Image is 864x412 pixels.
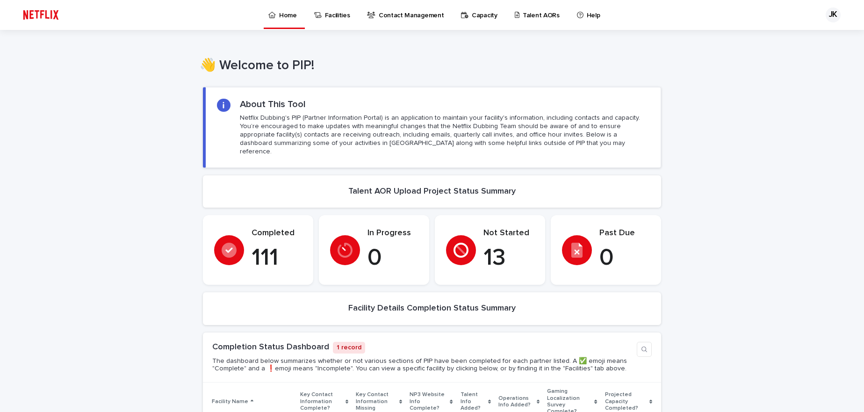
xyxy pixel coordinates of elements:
h2: Talent AOR Upload Project Status Summary [348,187,516,197]
p: Operations Info Added? [498,393,534,411]
p: 13 [483,244,534,272]
h2: Facility Details Completion Status Summary [348,304,516,314]
p: 111 [252,244,302,272]
h2: About This Tool [240,99,306,110]
p: 0 [367,244,418,272]
a: Completion Status Dashboard [212,343,329,351]
p: Netflix Dubbing's PIP (Partner Information Portal) is an application to maintain your facility's ... [240,114,649,156]
p: Past Due [599,228,650,239]
p: 0 [599,244,650,272]
p: Not Started [483,228,534,239]
p: The dashboard below summarizes whether or not various sections of PIP have been completed for eac... [212,357,633,373]
img: ifQbXi3ZQGMSEF7WDB7W [19,6,63,24]
h1: 👋 Welcome to PIP! [200,58,658,74]
p: 1 record [333,342,365,354]
p: In Progress [367,228,418,239]
p: Facility Name [212,397,248,407]
div: JK [826,7,841,22]
p: Completed [252,228,302,239]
